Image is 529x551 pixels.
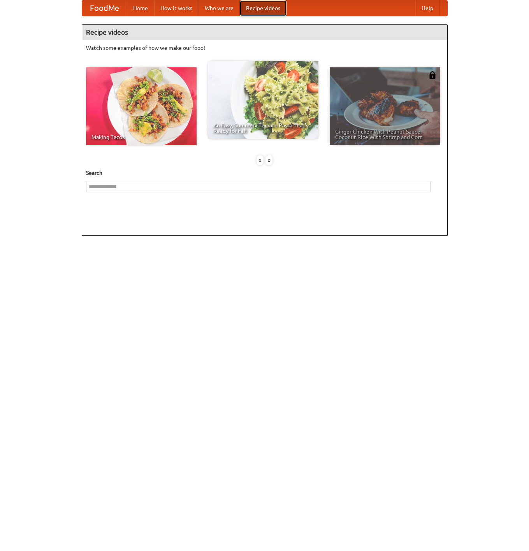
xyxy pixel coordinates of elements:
a: Recipe videos [240,0,286,16]
span: An Easy, Summery Tomato Pasta That's Ready for Fall [213,123,313,134]
a: FoodMe [82,0,127,16]
div: » [265,155,272,165]
p: Watch some examples of how we make our food! [86,44,443,52]
img: 483408.png [429,71,436,79]
a: Home [127,0,154,16]
a: Help [415,0,439,16]
div: « [257,155,264,165]
a: An Easy, Summery Tomato Pasta That's Ready for Fall [208,61,318,139]
h4: Recipe videos [82,25,447,40]
span: Making Tacos [91,134,191,140]
h5: Search [86,169,443,177]
a: How it works [154,0,199,16]
a: Making Tacos [86,67,197,145]
a: Who we are [199,0,240,16]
